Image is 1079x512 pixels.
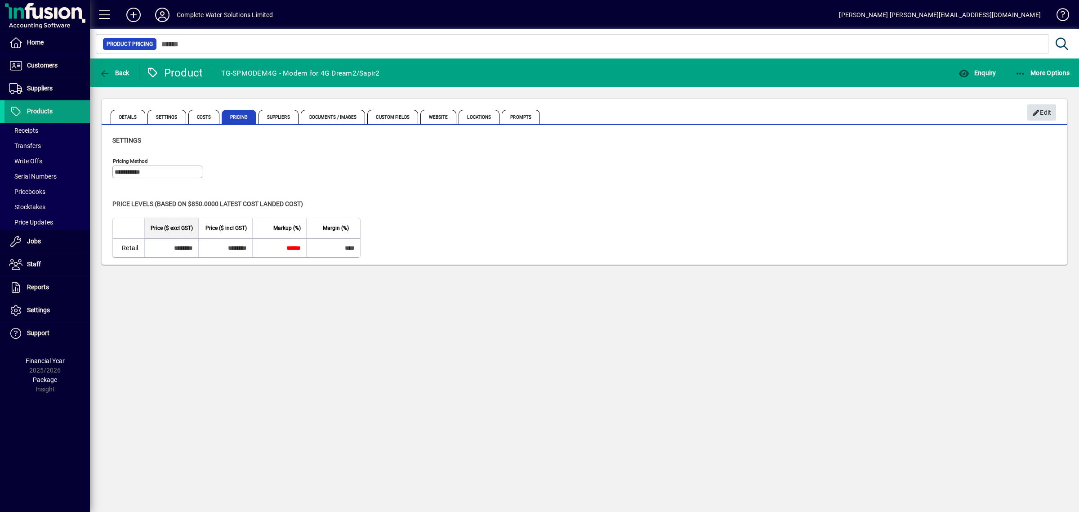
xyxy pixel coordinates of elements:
[97,65,132,81] button: Back
[9,203,45,211] span: Stocktakes
[90,65,139,81] app-page-header-button: Back
[119,7,148,23] button: Add
[4,215,90,230] a: Price Updates
[147,110,186,124] span: Settings
[27,62,58,69] span: Customers
[1027,104,1056,121] button: Edit
[420,110,457,124] span: Website
[1015,69,1070,76] span: More Options
[273,223,301,233] span: Markup (%)
[301,110,366,124] span: Documents / Images
[188,110,220,124] span: Costs
[259,110,299,124] span: Suppliers
[99,69,129,76] span: Back
[177,8,273,22] div: Complete Water Solutions Limited
[221,66,379,81] div: TG-SPMODEM4G - Modem for 4G Dream2/Sapir2
[367,110,418,124] span: Custom Fields
[4,276,90,299] a: Reports
[9,219,53,226] span: Price Updates
[27,85,53,92] span: Suppliers
[112,137,141,144] span: Settings
[502,110,540,124] span: Prompts
[113,238,144,257] td: Retail
[113,158,148,164] mat-label: Pricing method
[107,40,153,49] span: Product Pricing
[4,199,90,215] a: Stocktakes
[323,223,349,233] span: Margin (%)
[1013,65,1072,81] button: More Options
[205,223,247,233] span: Price ($ incl GST)
[459,110,499,124] span: Locations
[4,322,90,345] a: Support
[27,108,53,115] span: Products
[148,7,177,23] button: Profile
[9,127,38,134] span: Receipts
[1050,2,1068,31] a: Knowledge Base
[222,110,256,124] span: Pricing
[4,253,90,276] a: Staff
[9,173,57,180] span: Serial Numbers
[27,260,41,268] span: Staff
[27,306,50,314] span: Settings
[4,184,90,199] a: Pricebooks
[27,329,49,337] span: Support
[33,376,57,383] span: Package
[4,299,90,322] a: Settings
[9,188,45,195] span: Pricebooks
[839,8,1041,22] div: [PERSON_NAME] [PERSON_NAME][EMAIL_ADDRESS][DOMAIN_NAME]
[4,123,90,138] a: Receipts
[4,77,90,100] a: Suppliers
[1032,105,1052,120] span: Edit
[4,153,90,169] a: Write Offs
[4,169,90,184] a: Serial Numbers
[9,142,41,149] span: Transfers
[111,110,145,124] span: Details
[9,157,42,165] span: Write Offs
[27,39,44,46] span: Home
[4,138,90,153] a: Transfers
[956,65,998,81] button: Enquiry
[27,238,41,245] span: Jobs
[151,223,193,233] span: Price ($ excl GST)
[27,283,49,291] span: Reports
[4,54,90,77] a: Customers
[959,69,996,76] span: Enquiry
[4,230,90,253] a: Jobs
[4,31,90,54] a: Home
[112,200,303,207] span: Price levels (based on $850.0000 Latest cost landed cost)
[146,66,203,80] div: Product
[26,357,65,364] span: Financial Year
